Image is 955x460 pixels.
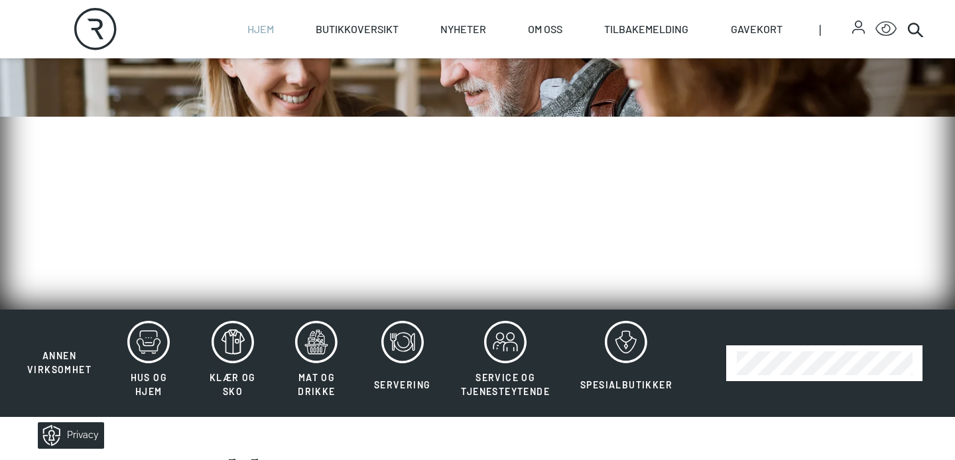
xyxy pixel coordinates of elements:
button: Hus og hjem [108,320,190,406]
button: Annen virksomhet [13,320,105,377]
span: Hus og hjem [131,372,167,397]
button: Klær og sko [192,320,274,406]
span: Klær og sko [210,372,256,397]
h1: BUTIKKER [138,131,343,180]
button: Open Accessibility Menu [875,19,897,40]
span: Servering [374,379,431,390]
span: Annen virksomhet [27,350,92,375]
button: Spesialbutikker [566,320,686,406]
span: Service og tjenesteytende [461,372,550,397]
button: Mat og drikke [276,320,357,406]
button: Service og tjenesteytende [447,320,564,406]
span: Mat og drikke [298,372,335,397]
button: Servering [360,320,445,406]
iframe: Manage Preferences [13,418,121,453]
span: Spesialbutikker [580,379,672,390]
